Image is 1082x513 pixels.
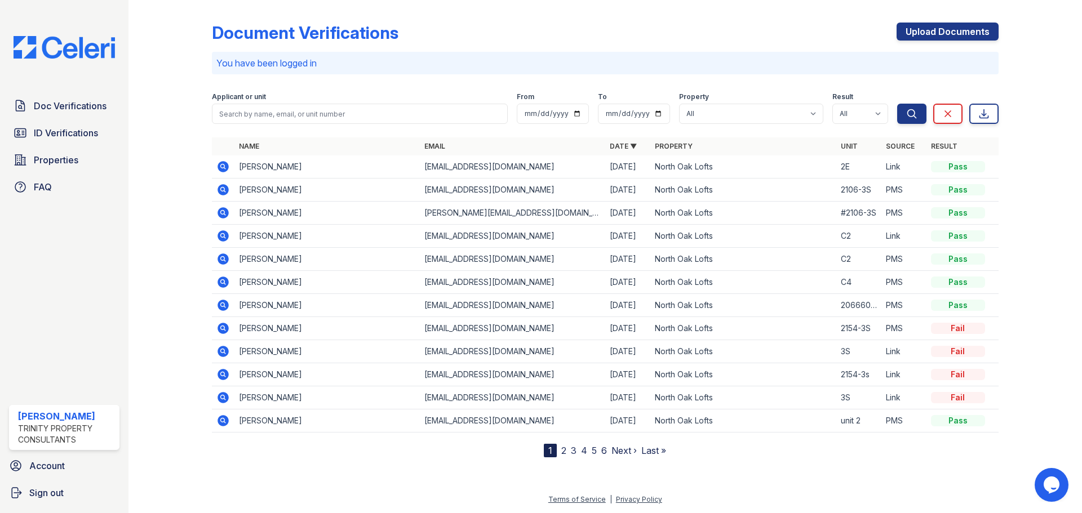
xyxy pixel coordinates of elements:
td: North Oak Lofts [650,294,836,317]
span: Account [29,459,65,472]
td: [EMAIL_ADDRESS][DOMAIN_NAME] [420,225,605,248]
td: North Oak Lofts [650,155,836,179]
span: FAQ [34,180,52,194]
a: Next › [611,445,637,456]
span: Doc Verifications [34,99,107,113]
td: [PERSON_NAME] [234,386,420,409]
td: [PERSON_NAME] [234,202,420,225]
div: Fail [931,323,985,334]
td: [DATE] [605,179,650,202]
td: [DATE] [605,317,650,340]
td: 2106-3S [836,179,881,202]
div: [PERSON_NAME] [18,409,115,423]
td: [DATE] [605,248,650,271]
td: 3S [836,340,881,363]
div: Pass [931,253,985,265]
a: Unit [841,142,858,150]
a: Doc Verifications [9,95,119,117]
a: Terms of Service [548,495,606,503]
a: Account [5,454,124,477]
a: Sign out [5,481,124,504]
div: | [610,495,612,503]
img: CE_Logo_Blue-a8612792a0a2168367f1c8372b55b34899dd931a85d93a1a3d3e32e68fde9ad4.png [5,36,124,59]
a: 5 [592,445,597,456]
td: PMS [881,294,926,317]
td: North Oak Lofts [650,363,836,386]
a: Result [931,142,957,150]
td: [PERSON_NAME] [234,225,420,248]
span: Properties [34,153,78,167]
td: North Oak Lofts [650,271,836,294]
td: PMS [881,271,926,294]
td: [DATE] [605,386,650,409]
div: Fail [931,392,985,403]
div: Pass [931,415,985,426]
a: Date ▼ [610,142,637,150]
div: Pass [931,184,985,195]
a: FAQ [9,176,119,198]
div: Fail [931,369,985,380]
td: [PERSON_NAME] [234,271,420,294]
td: 2154-3s [836,363,881,386]
a: 4 [581,445,587,456]
td: [DATE] [605,202,650,225]
div: Pass [931,276,985,288]
td: North Oak Lofts [650,225,836,248]
td: PMS [881,202,926,225]
div: Pass [931,300,985,311]
a: Upload Documents [897,23,999,41]
a: Property [655,142,693,150]
div: 1 [544,444,557,457]
p: You have been logged in [216,56,994,70]
a: ID Verifications [9,122,119,144]
label: Property [679,92,709,101]
td: North Oak Lofts [650,248,836,271]
input: Search by name, email, or unit number [212,104,508,124]
a: Source [886,142,915,150]
td: PMS [881,248,926,271]
td: unit 2 [836,409,881,432]
span: Sign out [29,486,64,499]
div: Pass [931,207,985,218]
td: Link [881,340,926,363]
a: Last » [641,445,666,456]
td: [EMAIL_ADDRESS][DOMAIN_NAME] [420,340,605,363]
span: ID Verifications [34,126,98,140]
a: Properties [9,149,119,171]
a: 2 [561,445,566,456]
td: [EMAIL_ADDRESS][DOMAIN_NAME] [420,294,605,317]
td: [EMAIL_ADDRESS][DOMAIN_NAME] [420,363,605,386]
td: 20666066 [836,294,881,317]
td: [EMAIL_ADDRESS][DOMAIN_NAME] [420,155,605,179]
td: Link [881,363,926,386]
td: [EMAIL_ADDRESS][DOMAIN_NAME] [420,317,605,340]
td: [EMAIL_ADDRESS][DOMAIN_NAME] [420,386,605,409]
td: North Oak Lofts [650,202,836,225]
td: [PERSON_NAME][EMAIL_ADDRESS][DOMAIN_NAME] [420,202,605,225]
td: C4 [836,271,881,294]
td: [DATE] [605,340,650,363]
label: To [598,92,607,101]
td: Link [881,155,926,179]
td: [PERSON_NAME] [234,179,420,202]
a: 6 [601,445,607,456]
td: [PERSON_NAME] [234,340,420,363]
td: [PERSON_NAME] [234,317,420,340]
td: [EMAIL_ADDRESS][DOMAIN_NAME] [420,271,605,294]
td: [PERSON_NAME] [234,409,420,432]
td: [DATE] [605,271,650,294]
td: [DATE] [605,409,650,432]
td: North Oak Lofts [650,317,836,340]
a: Name [239,142,259,150]
td: [DATE] [605,294,650,317]
td: PMS [881,179,926,202]
label: Result [832,92,853,101]
td: 2154-3S [836,317,881,340]
td: [DATE] [605,155,650,179]
div: Trinity Property Consultants [18,423,115,445]
td: C2 [836,225,881,248]
td: [PERSON_NAME] [234,363,420,386]
a: Email [424,142,445,150]
td: North Oak Lofts [650,179,836,202]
